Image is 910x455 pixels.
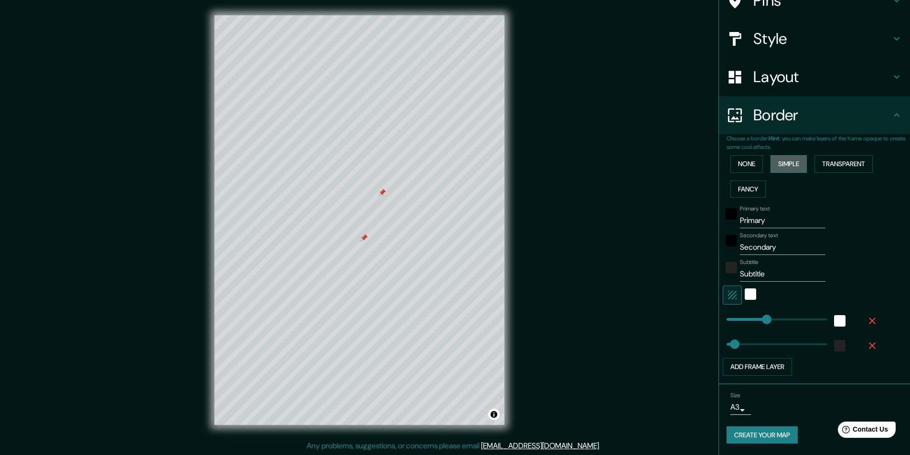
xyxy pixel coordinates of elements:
p: Choose a border. : you can make layers of the frame opaque to create some cool effects. [727,134,910,151]
button: Simple [771,155,807,173]
button: black [726,208,737,220]
button: white [745,288,756,300]
label: Size [730,391,740,399]
div: Layout [719,58,910,96]
h4: Border [753,106,891,125]
h4: Style [753,29,891,48]
button: Toggle attribution [488,409,500,420]
label: Primary text [740,205,770,213]
div: . [600,440,602,452]
p: Any problems, suggestions, or concerns please email . [307,440,600,452]
button: white [834,315,846,327]
button: Create your map [727,426,798,444]
b: Hint [769,135,780,142]
button: Add frame layer [723,358,792,376]
button: None [730,155,763,173]
div: Border [719,96,910,134]
label: Subtitle [740,258,759,266]
div: Style [719,20,910,58]
div: . [602,440,604,452]
iframe: Help widget launcher [825,418,899,444]
div: A3 [730,400,751,415]
label: Secondary text [740,232,778,240]
button: Transparent [814,155,873,173]
button: black [726,235,737,246]
a: [EMAIL_ADDRESS][DOMAIN_NAME] [481,441,599,451]
button: color-222222 [726,262,737,273]
button: Fancy [730,180,766,198]
button: color-222222 [834,340,846,351]
h4: Layout [753,67,891,86]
